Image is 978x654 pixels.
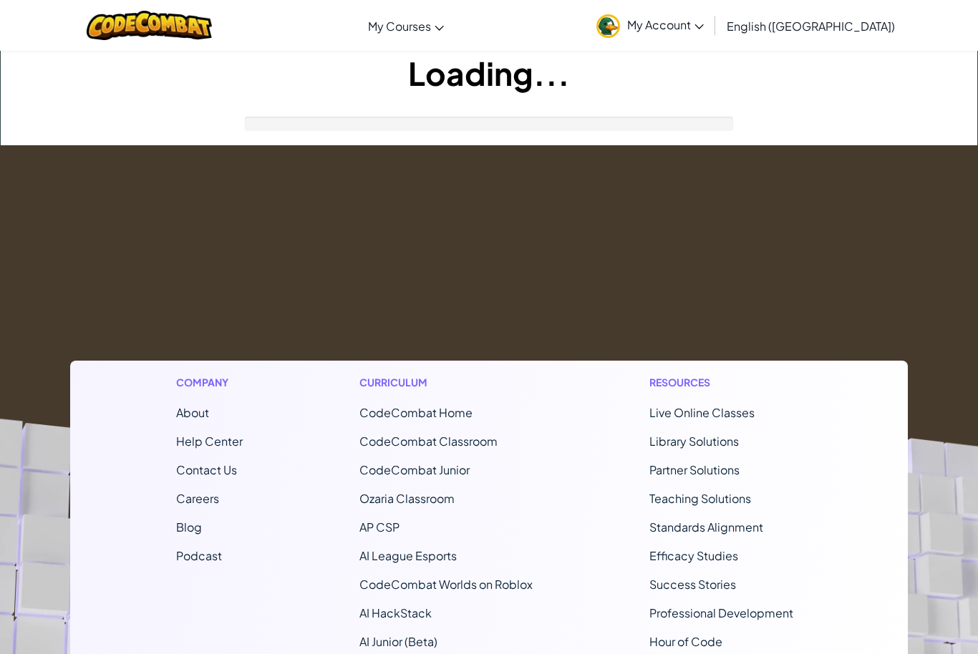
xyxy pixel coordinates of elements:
a: My Account [589,3,711,48]
span: English ([GEOGRAPHIC_DATA]) [727,19,895,34]
a: Blog [176,519,202,535]
a: AP CSP [359,519,400,535]
a: Professional Development [649,605,793,620]
a: Success Stories [649,577,736,592]
a: AI HackStack [359,605,432,620]
a: Hour of Code [649,634,722,649]
a: CodeCombat Junior [359,462,470,477]
h1: Curriculum [359,375,533,390]
a: Live Online Classes [649,405,755,420]
a: Careers [176,491,219,506]
h1: Resources [649,375,802,390]
span: My Account [627,17,704,32]
a: My Courses [361,6,451,45]
a: Ozaria Classroom [359,491,455,506]
a: Help Center [176,434,243,449]
a: CodeCombat Worlds on Roblox [359,577,533,592]
h1: Loading... [1,51,977,95]
img: CodeCombat logo [87,11,212,40]
a: AI League Esports [359,548,457,563]
a: Standards Alignment [649,519,763,535]
a: Partner Solutions [649,462,740,477]
span: CodeCombat Home [359,405,473,420]
a: Podcast [176,548,222,563]
img: avatar [596,14,620,38]
span: My Courses [368,19,431,34]
a: Teaching Solutions [649,491,751,506]
a: Efficacy Studies [649,548,738,563]
h1: Company [176,375,243,390]
a: English ([GEOGRAPHIC_DATA]) [720,6,902,45]
a: Library Solutions [649,434,739,449]
a: AI Junior (Beta) [359,634,437,649]
a: About [176,405,209,420]
span: Contact Us [176,462,237,477]
a: CodeCombat Classroom [359,434,498,449]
